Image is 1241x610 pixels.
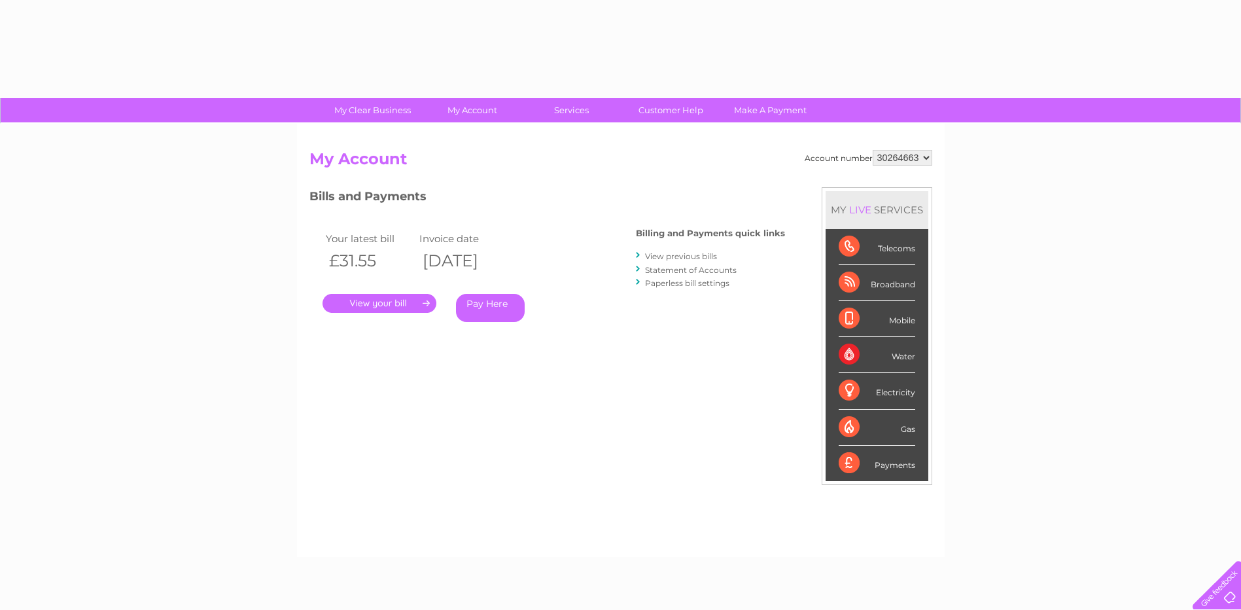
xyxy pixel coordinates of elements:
a: Customer Help [617,98,725,122]
h4: Billing and Payments quick links [636,228,785,238]
a: . [323,294,436,313]
h2: My Account [309,150,932,175]
div: Account number [805,150,932,166]
div: Gas [839,410,915,446]
div: Telecoms [839,229,915,265]
a: Make A Payment [716,98,824,122]
td: Your latest bill [323,230,417,247]
a: Services [517,98,625,122]
div: Water [839,337,915,373]
h3: Bills and Payments [309,187,785,210]
div: Electricity [839,373,915,409]
td: Invoice date [416,230,510,247]
a: Statement of Accounts [645,265,737,275]
th: [DATE] [416,247,510,274]
div: Mobile [839,301,915,337]
th: £31.55 [323,247,417,274]
a: My Clear Business [319,98,427,122]
div: Payments [839,446,915,481]
div: MY SERVICES [826,191,928,228]
a: View previous bills [645,251,717,261]
a: My Account [418,98,526,122]
div: Broadband [839,265,915,301]
div: LIVE [847,204,874,216]
a: Pay Here [456,294,525,322]
a: Paperless bill settings [645,278,729,288]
